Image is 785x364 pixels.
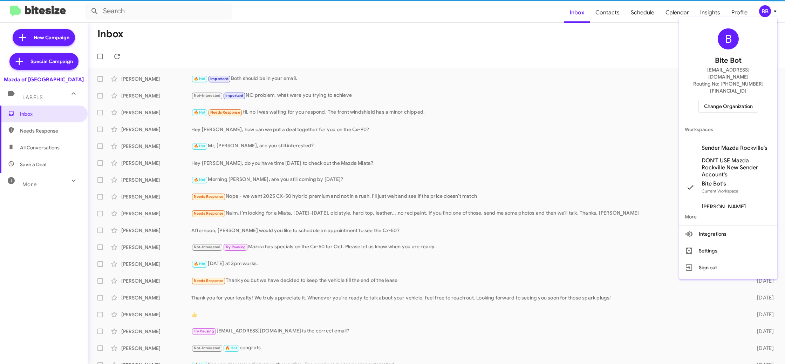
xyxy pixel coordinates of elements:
button: Change Organization [698,100,758,113]
button: Settings [679,242,777,259]
span: Routing No: [PHONE_NUMBER][FINANCIAL_ID] [688,80,769,94]
span: [PERSON_NAME] [702,203,746,210]
span: Bite Bot's [702,180,738,187]
button: Integrations [679,225,777,242]
div: B [718,28,739,49]
span: Sender Mazda Rockville's [702,144,767,151]
button: Sign out [679,259,777,276]
span: More [679,208,777,225]
span: Change Organization [704,100,753,112]
span: Current Workspace [702,188,738,194]
span: DON'T USE Mazda Rockville New Sender Account's [702,157,772,178]
span: [EMAIL_ADDRESS][DOMAIN_NAME] [688,66,769,80]
span: Bite Bot [715,55,742,66]
span: Workspaces [679,121,777,138]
